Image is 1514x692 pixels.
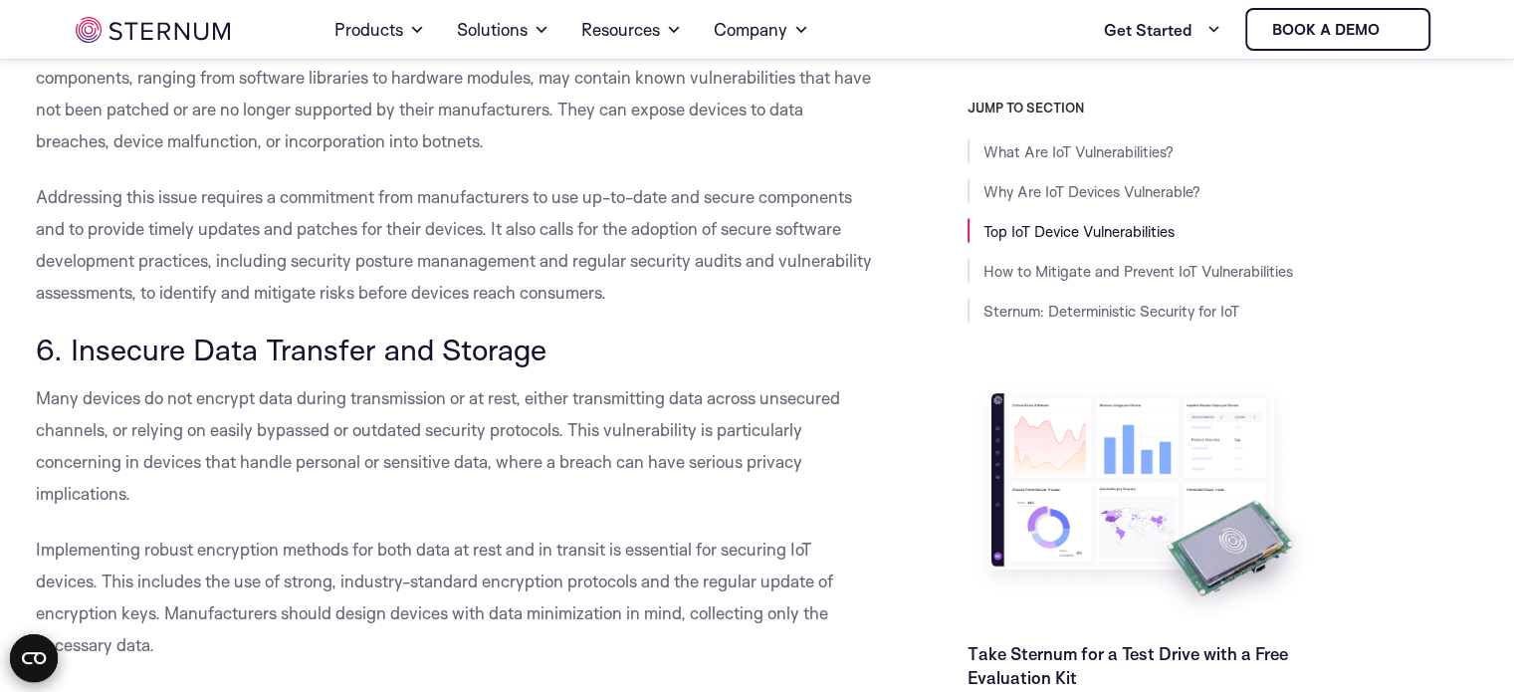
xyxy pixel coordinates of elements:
[714,2,809,58] a: Company
[1388,22,1404,38] img: sternum iot
[983,222,1175,241] a: Top IoT Device Vulnerabilities
[36,35,871,151] span: IoT devices often contain insecure or outdated components that can be exploited by attackers. The...
[983,302,1239,321] a: Sternum: Deterministic Security for IoT
[968,100,1479,115] h3: JUMP TO SECTION
[36,539,833,655] span: Implementing robust encryption methods for both data at rest and in transit is essential for secu...
[334,2,425,58] a: Products
[1245,8,1430,51] a: Book a demo
[983,142,1174,161] a: What Are IoT Vulnerabilities?
[983,262,1293,281] a: How to Mitigate and Prevent IoT Vulnerabilities
[1104,10,1221,50] a: Get Started
[581,2,682,58] a: Resources
[36,186,872,303] span: Addressing this issue requires a commitment from manufacturers to use up-to-date and secure compo...
[457,2,549,58] a: Solutions
[983,182,1200,201] a: Why Are IoT Devices Vulnerable?
[968,378,1316,626] img: Take Sternum for a Test Drive with a Free Evaluation Kit
[968,643,1288,688] a: Take Sternum for a Test Drive with a Free Evaluation Kit
[10,634,58,682] button: Open CMP widget
[76,17,230,43] img: sternum iot
[36,387,840,504] span: Many devices do not encrypt data during transmission or at rest, either transmitting data across ...
[36,331,546,367] span: 6. Insecure Data Transfer and Storage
